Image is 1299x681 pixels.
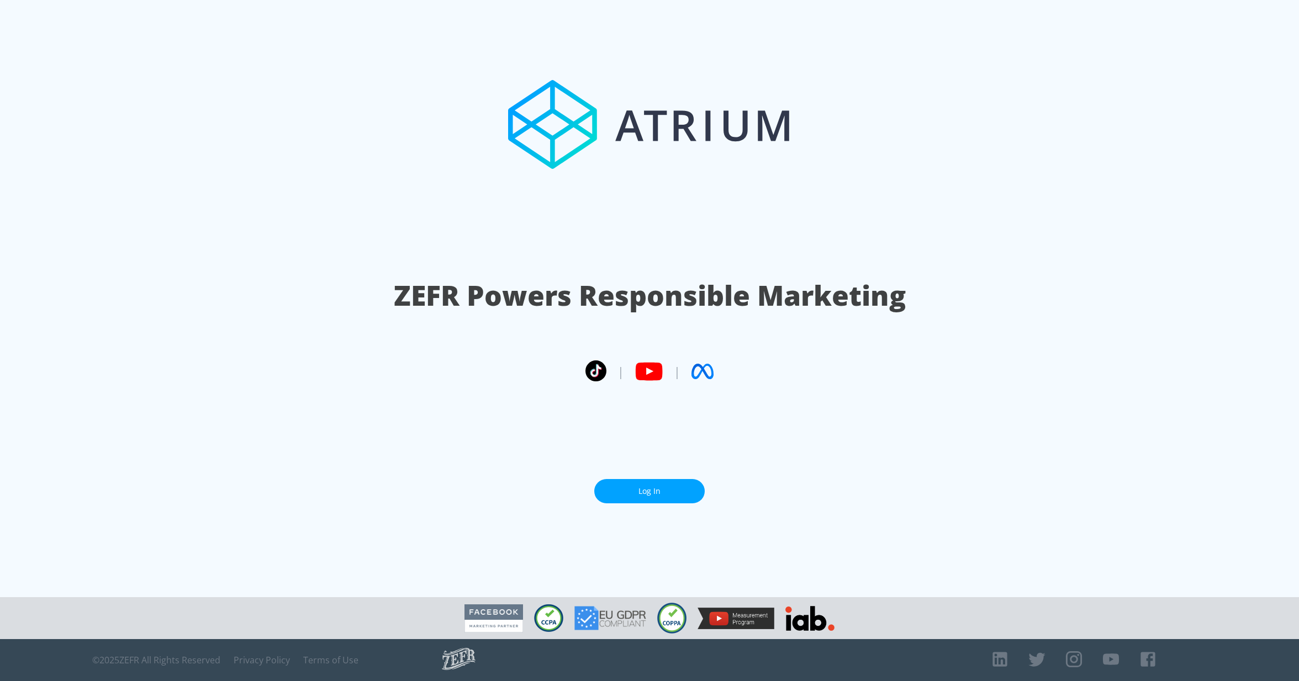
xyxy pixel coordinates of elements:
[574,606,646,630] img: GDPR Compliant
[464,604,523,632] img: Facebook Marketing Partner
[534,604,563,632] img: CCPA Compliant
[234,655,290,666] a: Privacy Policy
[594,479,705,504] a: Log In
[394,276,906,315] h1: ZEFR Powers Responsible Marketing
[674,363,680,380] span: |
[657,603,687,634] img: COPPA Compliant
[698,608,774,629] img: YouTube Measurement Program
[92,655,220,666] span: © 2025 ZEFR All Rights Reserved
[785,606,835,631] img: IAB
[303,655,358,666] a: Terms of Use
[617,363,624,380] span: |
